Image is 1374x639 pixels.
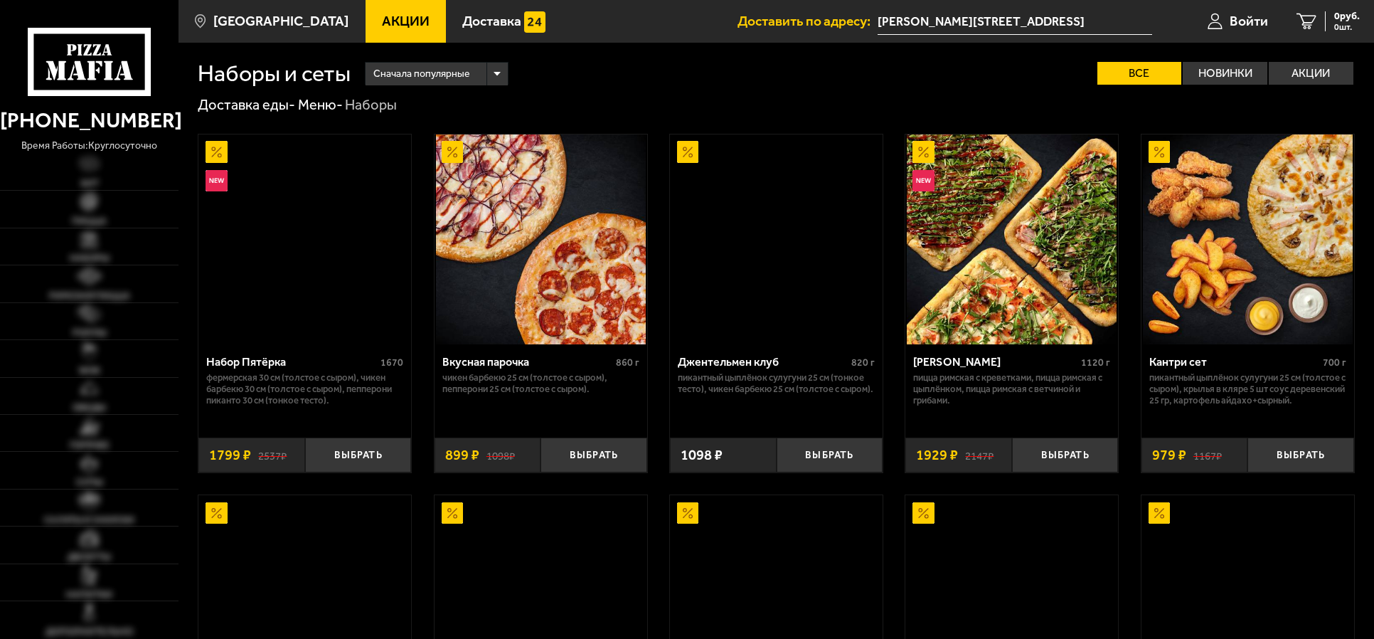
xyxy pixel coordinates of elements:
[206,170,227,191] img: Новинка
[305,438,412,472] button: Выбрать
[965,448,994,462] s: 2147 ₽
[70,253,110,263] span: Наборы
[616,357,639,369] span: 860 г
[524,11,545,33] img: 15daf4d41897b9f0e9f617042186c801.svg
[1334,11,1360,21] span: 0 руб.
[435,134,647,344] a: АкционныйВкусная парочка
[72,216,107,226] span: Пицца
[442,502,463,524] img: Акционный
[442,141,463,162] img: Акционный
[1152,448,1186,462] span: 979 ₽
[737,14,878,28] span: Доставить по адресу:
[68,552,111,561] span: Десерты
[445,448,479,462] span: 899 ₽
[1149,141,1170,162] img: Акционный
[1230,14,1268,28] span: Войти
[76,477,103,487] span: Супы
[73,403,106,412] span: Обеды
[912,141,934,162] img: Акционный
[1097,62,1182,85] label: Все
[373,60,470,88] span: Сначала популярные
[678,355,848,369] div: Джентельмен клуб
[1141,134,1354,344] a: АкционныйКантри сет
[213,14,348,28] span: [GEOGRAPHIC_DATA]
[66,590,112,599] span: Напитки
[462,14,521,28] span: Доставка
[258,448,287,462] s: 2537 ₽
[907,134,1117,344] img: Мама Миа
[851,357,875,369] span: 820 г
[878,9,1152,35] input: Ваш адрес доставки
[298,96,343,113] a: Меню-
[70,440,110,450] span: Горячее
[1143,134,1353,344] img: Кантри сет
[1081,357,1110,369] span: 1120 г
[677,502,698,524] img: Акционный
[206,372,403,406] p: Фермерская 30 см (толстое с сыром), Чикен Барбекю 30 см (толстое с сыром), Пепперони Пиканто 30 с...
[79,366,100,375] span: WOK
[1269,62,1353,85] label: Акции
[1149,355,1319,369] div: Кантри сет
[49,291,130,300] span: Римская пицца
[345,95,397,114] div: Наборы
[913,372,1110,406] p: Пицца Римская с креветками, Пицца Римская с цыплёнком, Пицца Римская с ветчиной и грибами.
[73,328,107,337] span: Роллы
[1323,357,1346,369] span: 700 г
[1012,438,1119,472] button: Выбрать
[1183,62,1267,85] label: Новинки
[442,355,612,369] div: Вкусная парочка
[678,372,875,395] p: Пикантный цыплёнок сулугуни 25 см (тонкое тесто), Чикен Барбекю 25 см (толстое с сыром).
[777,438,883,472] button: Выбрать
[382,14,430,28] span: Акции
[670,134,883,344] a: АкционныйДжентельмен клуб
[198,134,411,344] a: АкционныйНовинкаНабор Пятёрка
[209,448,251,462] span: 1799 ₽
[380,357,403,369] span: 1670
[916,448,958,462] span: 1929 ₽
[486,448,515,462] s: 1098 ₽
[198,96,295,113] a: Доставка еды-
[1247,438,1354,472] button: Выбрать
[1149,372,1346,406] p: Пикантный цыплёнок сулугуни 25 см (толстое с сыром), крылья в кляре 5 шт соус деревенский 25 гр, ...
[1149,502,1170,524] img: Акционный
[44,515,134,524] span: Салаты и закуски
[540,438,647,472] button: Выбрать
[912,170,934,191] img: Новинка
[913,355,1077,369] div: [PERSON_NAME]
[206,355,377,369] div: Набор Пятёрка
[80,179,99,188] span: Хит
[198,62,351,85] h1: Наборы и сеты
[206,141,227,162] img: Акционный
[912,502,934,524] img: Акционный
[677,141,698,162] img: Акционный
[206,502,227,524] img: Акционный
[1334,23,1360,31] span: 0 шт.
[46,627,133,636] span: Дополнительно
[436,134,646,344] img: Вкусная парочка
[681,448,723,462] span: 1098 ₽
[878,9,1152,35] span: Невский проспект, 60
[905,134,1118,344] a: АкционныйНовинкаМама Миа
[442,372,639,395] p: Чикен Барбекю 25 см (толстое с сыром), Пепперони 25 см (толстое с сыром).
[1193,448,1222,462] s: 1167 ₽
